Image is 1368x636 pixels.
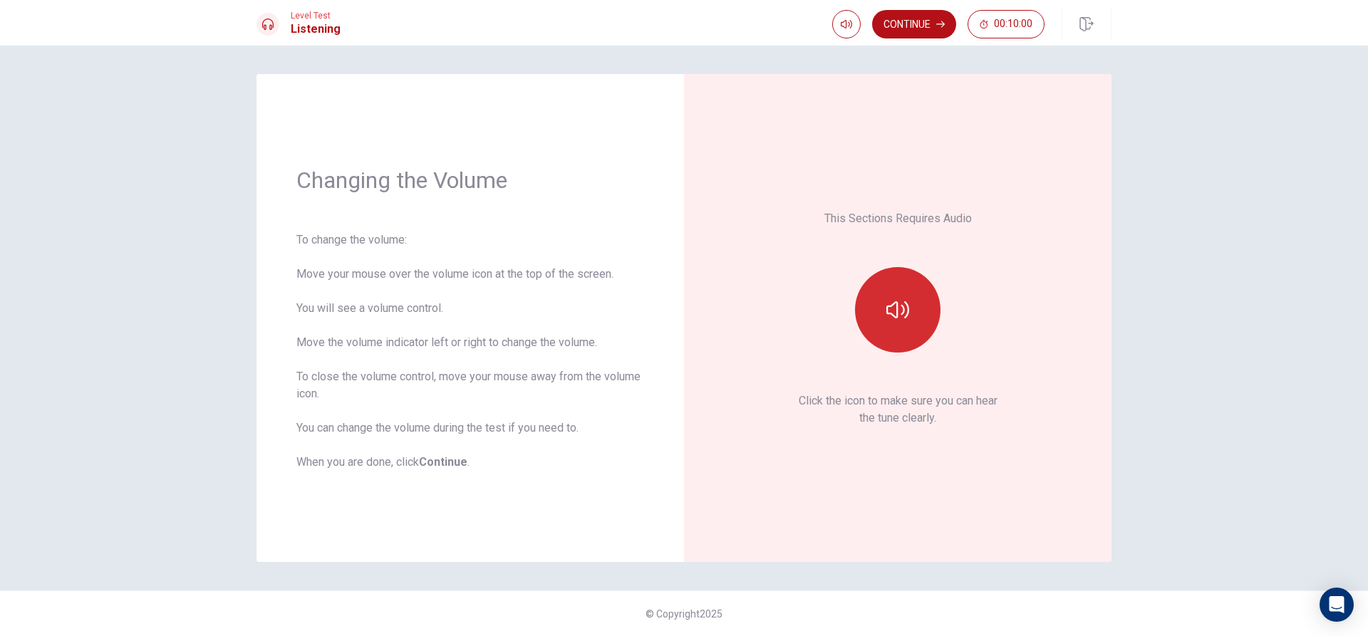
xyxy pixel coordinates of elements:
[419,455,467,469] b: Continue
[799,392,997,427] p: Click the icon to make sure you can hear the tune clearly.
[291,11,341,21] span: Level Test
[994,19,1032,30] span: 00:10:00
[646,608,722,620] span: © Copyright 2025
[824,210,972,227] p: This Sections Requires Audio
[872,10,956,38] button: Continue
[296,231,644,471] div: To change the volume: Move your mouse over the volume icon at the top of the screen. You will see...
[968,10,1045,38] button: 00:10:00
[1320,588,1354,622] div: Open Intercom Messenger
[291,21,341,38] h1: Listening
[296,166,644,194] h1: Changing the Volume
